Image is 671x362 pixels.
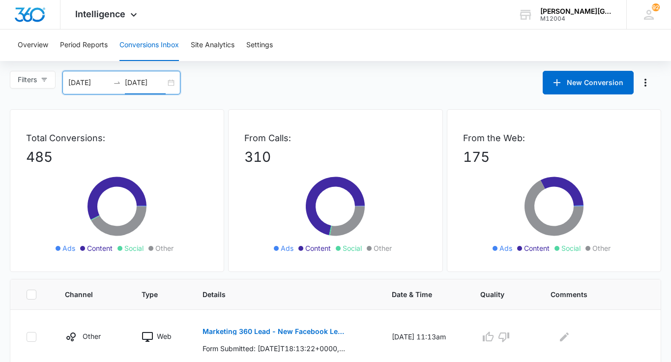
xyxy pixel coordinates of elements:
[652,3,660,11] span: 92
[203,289,353,300] span: Details
[18,30,48,61] button: Overview
[26,131,208,145] p: Total Conversions:
[244,147,426,167] p: 310
[125,77,166,88] input: End date
[60,30,108,61] button: Period Reports
[203,320,346,343] button: Marketing 360 Lead - New Facebook Lead - Tennis course [GEOGRAPHIC_DATA] [PERSON_NAME] form
[244,131,426,145] p: From Calls:
[203,343,346,354] p: Form Submitted: [DATE]T18:13:22+0000, Name: [PERSON_NAME], Phone: [PHONE_NUMBER], Email: [EMAIL_A...
[62,243,75,253] span: Ads
[113,79,121,87] span: swap-right
[75,9,125,19] span: Intelligence
[83,331,101,341] p: Other
[191,30,234,61] button: Site Analytics
[18,74,37,85] span: Filters
[592,243,611,253] span: Other
[155,243,174,253] span: Other
[157,331,172,341] p: Web
[499,243,512,253] span: Ads
[68,77,109,88] input: Start date
[551,289,631,300] span: Comments
[124,243,144,253] span: Social
[305,243,331,253] span: Content
[203,328,346,335] p: Marketing 360 Lead - New Facebook Lead - Tennis course [GEOGRAPHIC_DATA] [PERSON_NAME] form
[374,243,392,253] span: Other
[540,7,612,15] div: account name
[281,243,293,253] span: Ads
[113,79,121,87] span: to
[343,243,362,253] span: Social
[392,289,442,300] span: Date & Time
[463,147,645,167] p: 175
[26,147,208,167] p: 485
[65,289,103,300] span: Channel
[543,71,634,94] button: New Conversion
[87,243,113,253] span: Content
[480,289,513,300] span: Quality
[119,30,179,61] button: Conversions Inbox
[142,289,165,300] span: Type
[246,30,273,61] button: Settings
[561,243,581,253] span: Social
[652,3,660,11] div: notifications count
[524,243,550,253] span: Content
[556,329,572,345] button: Edit Comments
[638,75,653,90] button: Manage Numbers
[10,71,56,89] button: Filters
[463,131,645,145] p: From the Web:
[540,15,612,22] div: account id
